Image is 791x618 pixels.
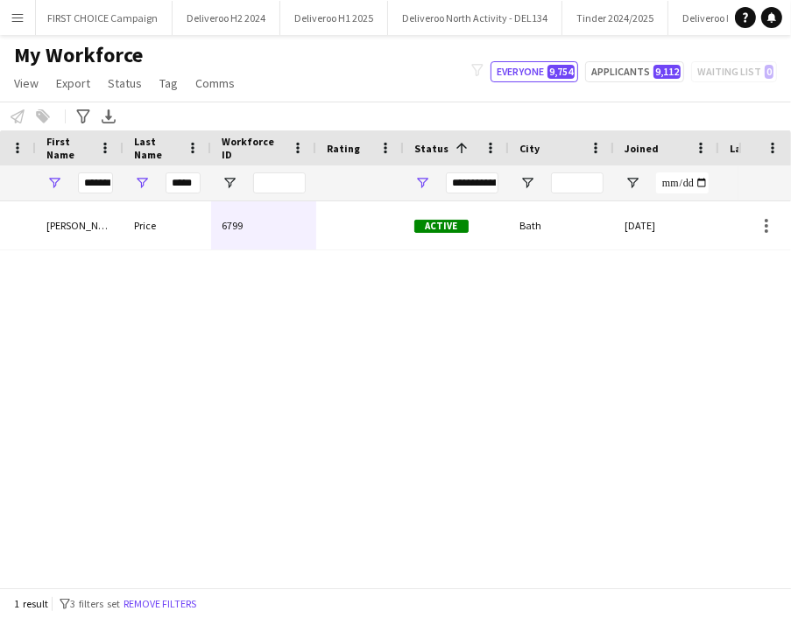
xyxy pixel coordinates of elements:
[280,1,388,35] button: Deliveroo H1 2025
[327,142,360,155] span: Rating
[730,142,769,155] span: Last job
[14,75,39,91] span: View
[388,1,562,35] button: Deliveroo North Activity - DEL134
[173,1,280,35] button: Deliveroo H2 2024
[519,175,535,191] button: Open Filter Menu
[166,172,201,193] input: Last Name Filter Input
[70,597,120,610] span: 3 filters set
[509,201,614,249] div: Bath
[152,72,185,95] a: Tag
[108,75,142,91] span: Status
[519,142,540,155] span: City
[78,172,113,193] input: First Name Filter Input
[253,172,306,193] input: Workforce ID Filter Input
[46,175,62,191] button: Open Filter Menu
[653,65,681,79] span: 9,112
[547,65,575,79] span: 9,754
[668,1,776,35] button: Deliveroo H2 2025
[625,142,659,155] span: Joined
[614,201,719,249] div: [DATE]
[124,201,211,249] div: Price
[7,72,46,95] a: View
[188,72,242,95] a: Comms
[33,1,173,35] button: FIRST CHOICE Campaign
[211,201,316,249] div: 6799
[491,61,578,82] button: Everyone9,754
[120,594,200,614] button: Remove filters
[222,175,237,191] button: Open Filter Menu
[134,135,180,161] span: Last Name
[414,175,430,191] button: Open Filter Menu
[56,75,90,91] span: Export
[46,135,92,161] span: First Name
[414,142,448,155] span: Status
[36,201,124,249] div: [PERSON_NAME]
[414,220,469,233] span: Active
[195,75,235,91] span: Comms
[562,1,668,35] button: Tinder 2024/2025
[551,172,604,193] input: City Filter Input
[101,72,149,95] a: Status
[159,75,178,91] span: Tag
[73,106,94,127] app-action-btn: Advanced filters
[222,135,285,161] span: Workforce ID
[49,72,97,95] a: Export
[14,42,143,68] span: My Workforce
[625,175,640,191] button: Open Filter Menu
[134,175,150,191] button: Open Filter Menu
[656,172,709,193] input: Joined Filter Input
[98,106,119,127] app-action-btn: Export XLSX
[585,61,684,82] button: Applicants9,112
